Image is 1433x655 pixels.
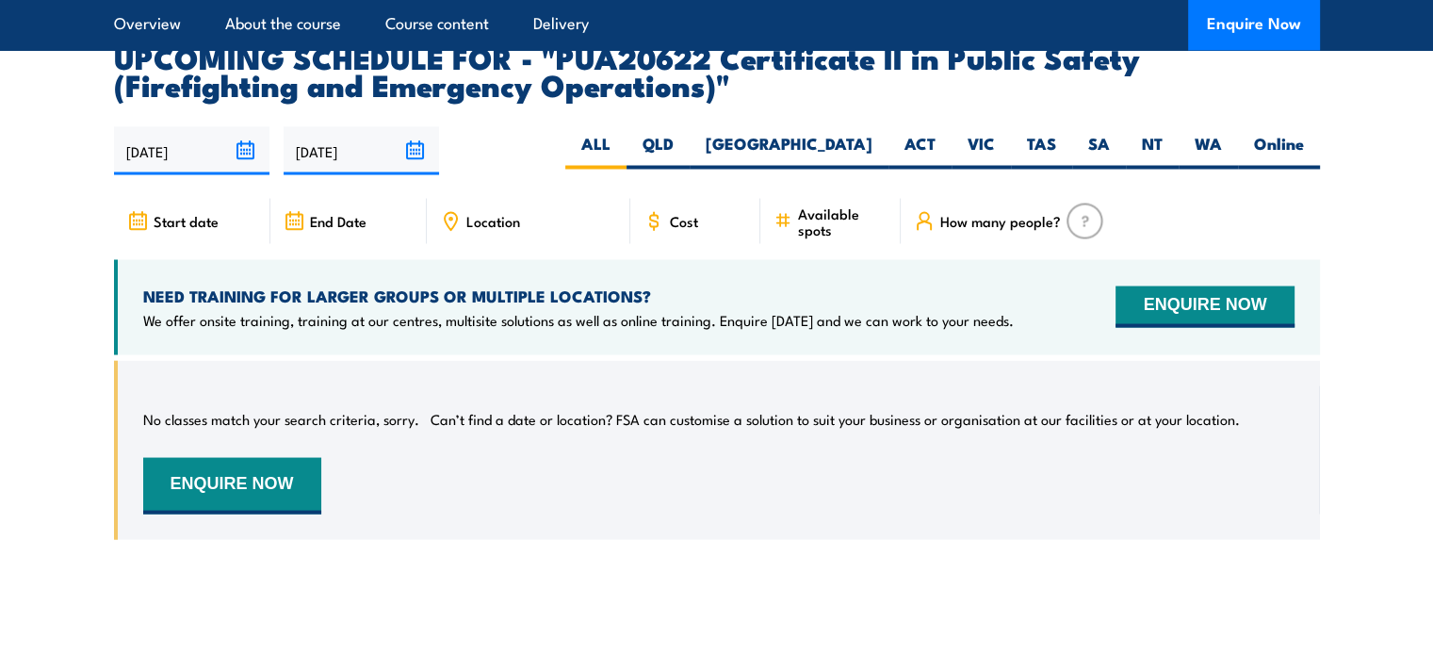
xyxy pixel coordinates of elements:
input: To date [284,126,439,174]
label: [GEOGRAPHIC_DATA] [690,132,888,169]
label: ALL [565,132,627,169]
span: End Date [310,212,366,228]
label: VIC [952,132,1011,169]
label: Online [1238,132,1320,169]
h2: UPCOMING SCHEDULE FOR - "PUA20622 Certificate II in Public Safety (Firefighting and Emergency Ope... [114,43,1320,96]
p: No classes match your search criteria, sorry. [143,409,419,428]
label: ACT [888,132,952,169]
label: WA [1179,132,1238,169]
label: TAS [1011,132,1072,169]
label: SA [1072,132,1126,169]
input: From date [114,126,269,174]
p: Can’t find a date or location? FSA can customise a solution to suit your business or organisation... [431,409,1240,428]
button: ENQUIRE NOW [1115,286,1294,327]
h4: NEED TRAINING FOR LARGER GROUPS OR MULTIPLE LOCATIONS? [143,285,1014,305]
label: NT [1126,132,1179,169]
span: Cost [670,212,698,228]
p: We offer onsite training, training at our centres, multisite solutions as well as online training... [143,310,1014,329]
label: QLD [627,132,690,169]
button: ENQUIRE NOW [143,457,321,514]
span: Start date [154,212,219,228]
span: Available spots [798,205,887,237]
span: How many people? [940,212,1061,228]
span: Location [466,212,520,228]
